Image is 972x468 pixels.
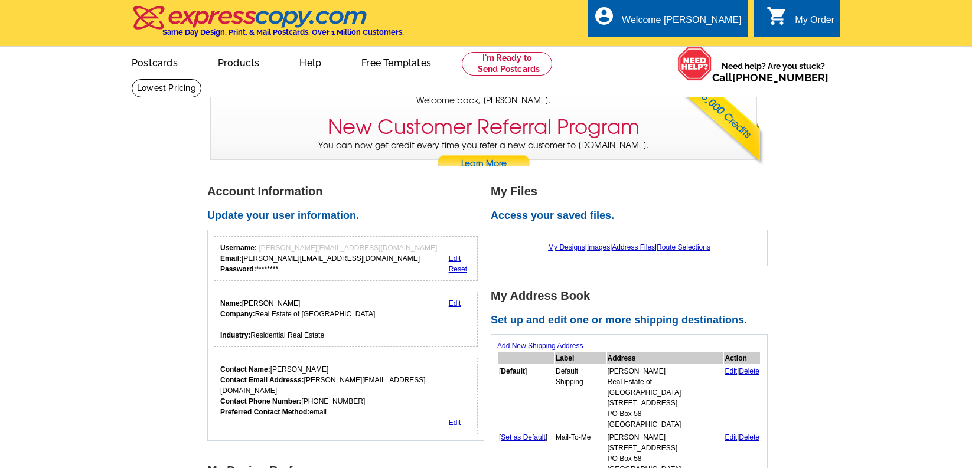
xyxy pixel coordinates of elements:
[677,47,712,81] img: help
[555,352,606,364] th: Label
[739,433,759,441] a: Delete
[612,243,655,251] a: Address Files
[207,185,491,198] h1: Account Information
[132,14,404,37] a: Same Day Design, Print, & Mail Postcards. Over 1 Million Customers.
[211,139,756,173] p: You can now get credit every time you refer a new customer to [DOMAIN_NAME].
[220,244,257,252] strong: Username:
[622,15,741,31] div: Welcome [PERSON_NAME]
[548,243,585,251] a: My Designs
[607,365,723,430] td: [PERSON_NAME] Real Estate of [GEOGRAPHIC_DATA] [STREET_ADDRESS] PO Box 58 [GEOGRAPHIC_DATA]
[497,342,583,350] a: Add New Shipping Address
[593,5,615,27] i: account_circle
[497,236,761,258] div: | | |
[220,298,375,341] div: [PERSON_NAME] Real Estate of [GEOGRAPHIC_DATA] Residential Real Estate
[113,48,197,76] a: Postcards
[449,265,467,273] a: Reset
[766,13,834,28] a: shopping_cart My Order
[449,418,461,427] a: Edit
[162,28,404,37] h4: Same Day Design, Print, & Mail Postcards. Over 1 Million Customers.
[725,367,737,375] a: Edit
[555,365,606,430] td: Default Shipping
[491,314,774,327] h2: Set up and edit one or more shipping destinations.
[498,365,554,430] td: [ ]
[214,236,478,281] div: Your login information.
[220,331,250,339] strong: Industry:
[220,299,242,307] strong: Name:
[280,48,340,76] a: Help
[343,48,450,76] a: Free Templates
[199,48,279,76] a: Products
[657,243,710,251] a: Route Selections
[491,185,774,198] h1: My Files
[416,94,551,107] span: Welcome back, [PERSON_NAME].
[437,155,530,173] a: Learn More
[220,376,304,384] strong: Contact Email Addresss:
[220,408,309,416] strong: Preferred Contact Method:
[220,265,256,273] strong: Password:
[724,365,760,430] td: |
[712,60,834,84] span: Need help? Are you stuck?
[587,243,610,251] a: Images
[220,397,301,405] strong: Contact Phone Number:
[795,15,834,31] div: My Order
[491,290,774,302] h1: My Address Book
[766,5,788,27] i: shopping_cart
[220,365,270,374] strong: Contact Name:
[732,71,829,84] a: [PHONE_NUMBER]
[725,433,737,441] a: Edit
[449,254,461,263] a: Edit
[214,358,478,434] div: Who should we contact regarding order issues?
[712,71,829,84] span: Call
[501,367,525,375] b: Default
[739,367,759,375] a: Delete
[259,244,437,252] span: [PERSON_NAME][EMAIL_ADDRESS][DOMAIN_NAME]
[328,115,640,139] h3: New Customer Referral Program
[220,254,242,263] strong: Email:
[214,292,478,347] div: Your personal details.
[607,352,723,364] th: Address
[449,299,461,307] a: Edit
[220,310,255,318] strong: Company:
[220,364,471,417] div: [PERSON_NAME] [PERSON_NAME][EMAIL_ADDRESS][DOMAIN_NAME] [PHONE_NUMBER] email
[220,243,437,274] div: [PERSON_NAME][EMAIL_ADDRESS][DOMAIN_NAME] ********
[207,210,491,222] h2: Update your user information.
[724,352,760,364] th: Action
[501,433,545,441] a: Set as Default
[491,210,774,222] h2: Access your saved files.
